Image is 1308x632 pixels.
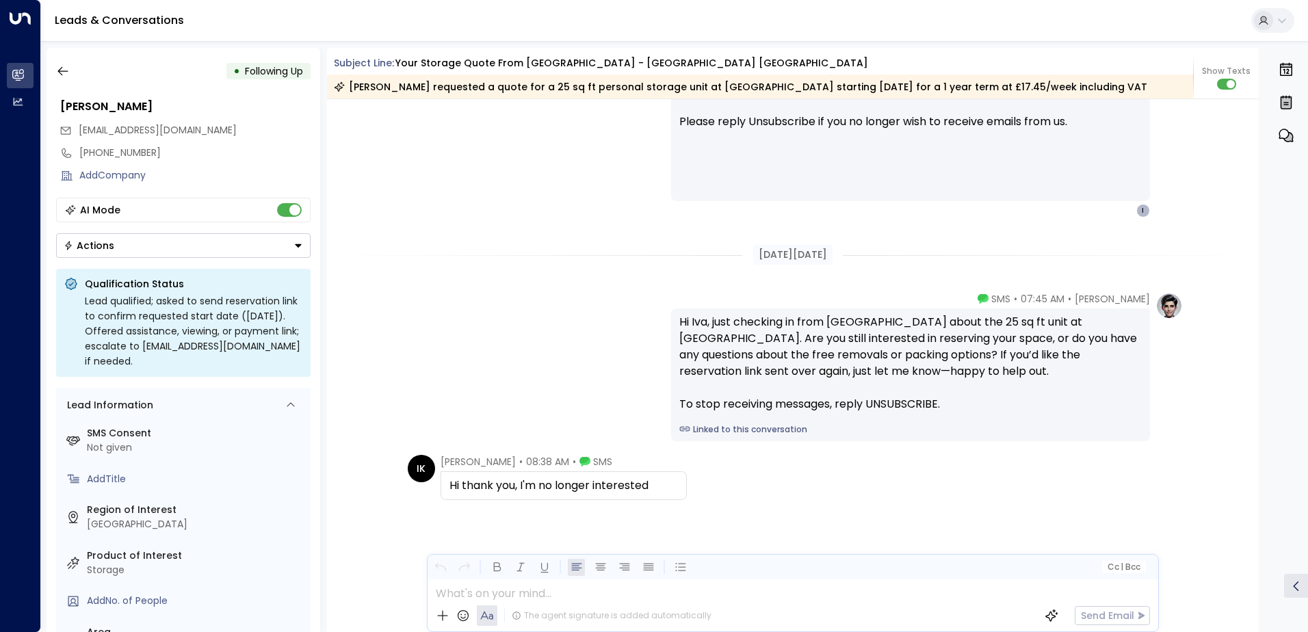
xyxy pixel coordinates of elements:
img: profile-logo.png [1155,292,1183,319]
span: • [573,455,576,469]
span: • [1014,292,1017,306]
span: Show Texts [1202,65,1251,77]
div: IK [408,455,435,482]
div: The agent signature is added automatically [512,609,711,622]
p: Qualification Status [85,277,302,291]
button: Redo [456,559,473,576]
div: [GEOGRAPHIC_DATA] [87,517,305,531]
span: [PERSON_NAME] [441,455,516,469]
span: Subject Line: [334,56,394,70]
div: Not given [87,440,305,455]
div: Lead qualified; asked to send reservation link to confirm requested start date ([DATE]). Offered ... [85,293,302,369]
button: Actions [56,233,311,258]
div: Hi thank you, I'm no longer interested [449,477,678,494]
span: • [1068,292,1071,306]
a: Leads & Conversations [55,12,184,28]
div: Lead Information [62,398,153,412]
div: [DATE][DATE] [753,245,833,265]
span: | [1121,562,1123,572]
span: 08:38 AM [526,455,569,469]
span: Following Up [245,64,303,78]
div: AddTitle [87,472,305,486]
span: [PERSON_NAME] [1075,292,1150,306]
button: Cc|Bcc [1101,561,1145,574]
span: Cc Bcc [1107,562,1140,572]
span: 07:45 AM [1021,292,1064,306]
span: SMS [593,455,612,469]
div: AddNo. of People [87,594,305,608]
div: Hi Iva, just checking in from [GEOGRAPHIC_DATA] about the 25 sq ft unit at [GEOGRAPHIC_DATA]. Are... [679,314,1142,412]
button: Undo [432,559,449,576]
div: [PHONE_NUMBER] [79,146,311,160]
div: Storage [87,563,305,577]
div: AddCompany [79,168,311,183]
label: Product of Interest [87,549,305,563]
span: [EMAIL_ADDRESS][DOMAIN_NAME] [79,123,237,137]
div: [PERSON_NAME] [60,98,311,115]
div: I [1136,204,1150,218]
div: [PERSON_NAME] requested a quote for a 25 sq ft personal storage unit at [GEOGRAPHIC_DATA] startin... [334,80,1147,94]
span: • [519,455,523,469]
div: • [233,59,240,83]
div: Button group with a nested menu [56,233,311,258]
div: AI Mode [80,203,120,217]
span: iffkakaraskova@gmail.com [79,123,237,137]
div: Your storage quote from [GEOGRAPHIC_DATA] - [GEOGRAPHIC_DATA] [GEOGRAPHIC_DATA] [395,56,868,70]
label: Region of Interest [87,503,305,517]
label: SMS Consent [87,426,305,440]
div: Actions [64,239,114,252]
a: Linked to this conversation [679,423,1142,436]
span: SMS [991,292,1010,306]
